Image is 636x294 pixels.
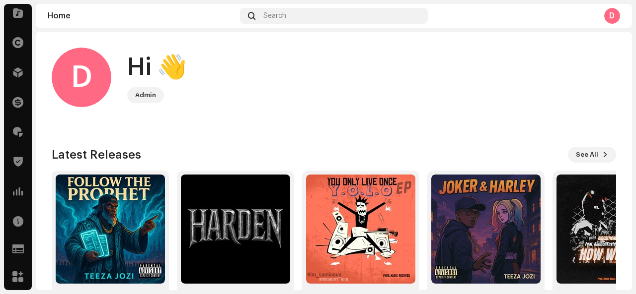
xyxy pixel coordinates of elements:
img: ab750296-7f28-47da-bd7d-cbc0b0e9bf56 [181,175,290,284]
img: a43f0f3f-87b9-4339-bb93-5643cd6c56b0 [431,175,541,284]
div: Home [48,12,236,20]
div: D [52,48,111,107]
h3: Latest Releases [52,147,141,163]
div: D [604,8,620,24]
img: 75eaf546-458a-4bc3-afa1-3a486d5a107d [56,175,165,284]
div: Hi 👋 [127,52,187,83]
img: fab71109-8a3e-42ed-b596-7330e114dae8 [306,175,415,284]
span: Search [263,12,286,20]
div: Admin [135,89,156,101]
span: See All [576,145,598,165]
button: See All [568,147,616,163]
